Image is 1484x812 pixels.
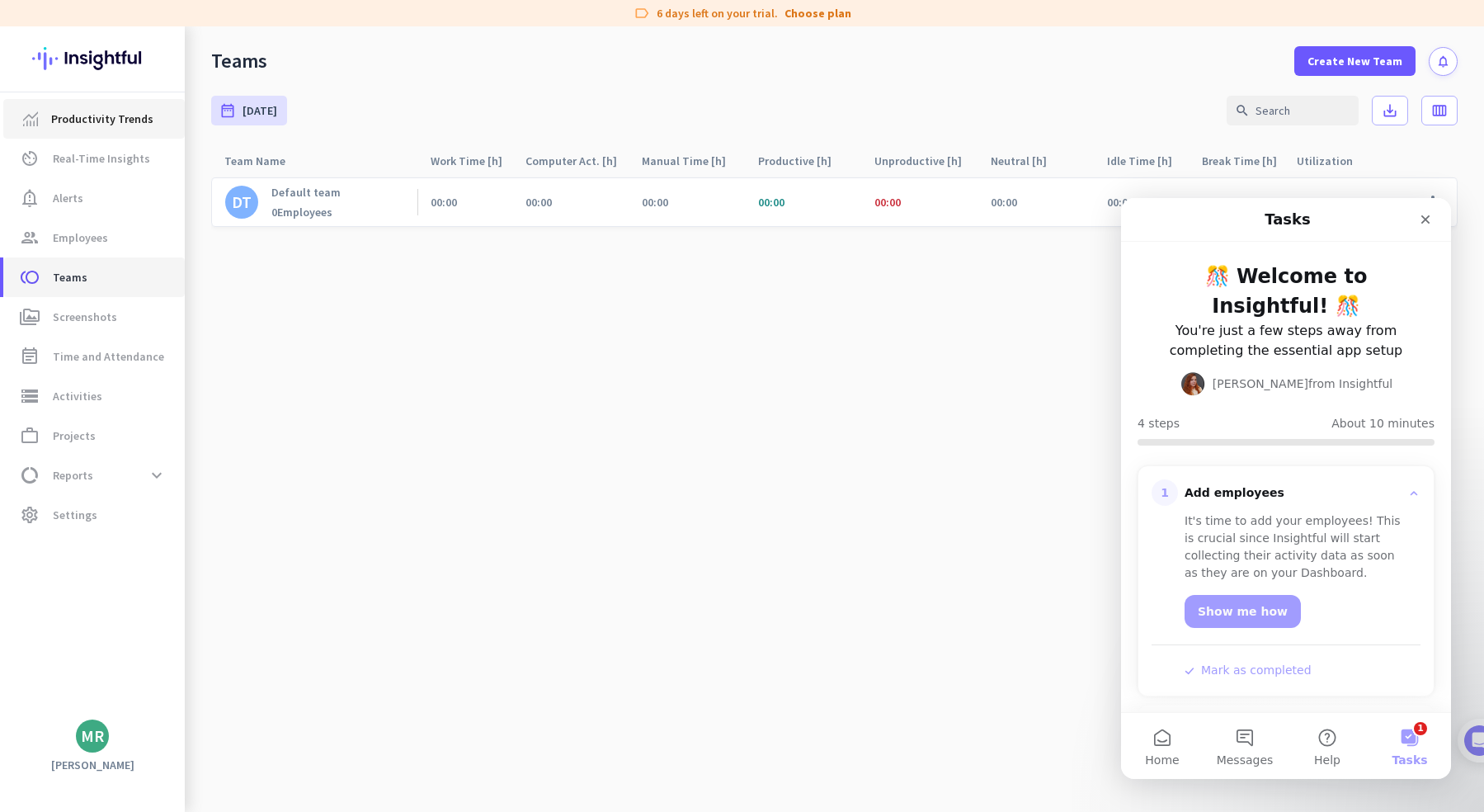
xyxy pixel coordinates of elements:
[20,188,40,208] i: notification_important
[1227,96,1359,125] input: Search
[874,195,901,210] span: 00:00
[1202,195,1228,210] div: 00:00
[3,218,185,257] a: groupEmployees
[271,185,341,200] p: Default team
[243,102,277,119] span: [DATE]
[53,188,83,208] span: Alerts
[3,416,185,456] a: work_outlineProjects
[758,195,784,210] span: 00:00
[20,386,40,406] i: storage
[20,465,40,485] i: data_usage
[3,297,185,337] a: perm_mediaScreenshots
[20,267,40,287] i: toll
[20,347,40,366] i: event_note
[211,49,267,73] div: Teams
[53,426,96,446] span: Projects
[991,195,1017,210] span: 00:00
[431,149,512,172] div: Work Time [h]
[20,149,40,168] i: av_timer
[32,26,153,91] img: Insightful logo
[3,337,185,376] a: event_noteTime and Attendance
[3,99,185,139] a: menu-itemProductivity Trends
[53,386,102,406] span: Activities
[81,728,104,744] div: MR
[219,102,236,119] i: date_range
[3,178,185,218] a: notification_importantAlerts
[525,195,552,210] span: 00:00
[271,205,277,220] b: 0
[1202,149,1284,172] div: Break Time [h]
[1235,103,1250,118] i: search
[1297,149,1373,172] div: Utilization
[1429,47,1458,76] button: notifications
[53,505,97,525] span: Settings
[20,505,40,525] i: settings
[1107,195,1133,210] span: 00:00
[53,267,87,287] span: Teams
[784,5,851,21] a: Choose plan
[874,149,978,172] div: Unproductive [h]
[1307,53,1402,69] span: Create New Team
[271,205,341,220] div: Employees
[1436,54,1450,68] i: notifications
[642,195,668,210] span: 00:00
[525,149,629,172] div: Computer Act. [h]
[3,139,185,178] a: av_timerReal-Time Insights
[53,307,117,327] span: Screenshots
[20,307,40,327] i: perm_media
[20,228,40,248] i: group
[51,109,153,129] span: Productivity Trends
[634,5,650,21] i: label
[3,495,185,535] a: settingsSettings
[3,376,185,416] a: storageActivities
[1107,149,1189,172] div: Idle Time [h]
[23,111,38,126] img: menu-item
[224,149,305,172] div: Team Name
[232,194,252,210] div: DT
[20,426,40,446] i: work_outline
[1372,96,1408,125] button: save_alt
[758,149,851,172] div: Productive [h]
[142,460,172,490] button: expand_more
[53,228,108,248] span: Employees
[431,195,457,210] span: 00:00
[3,257,185,297] a: tollTeams
[1413,182,1453,222] button: more_vert
[642,149,745,172] div: Manual Time [h]
[1294,46,1416,76] button: Create New Team
[1382,102,1398,119] i: save_alt
[225,185,341,220] a: DTDefault team0Employees
[1284,178,1400,226] div: 0%
[991,149,1067,172] div: Neutral [h]
[3,456,185,495] a: data_usageReportsexpand_more
[1121,198,1451,779] iframe: Intercom live chat
[1421,96,1458,125] button: calendar_view_week
[1431,102,1448,119] i: calendar_view_week
[53,347,164,366] span: Time and Attendance
[53,149,150,168] span: Real-Time Insights
[53,465,93,485] span: Reports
